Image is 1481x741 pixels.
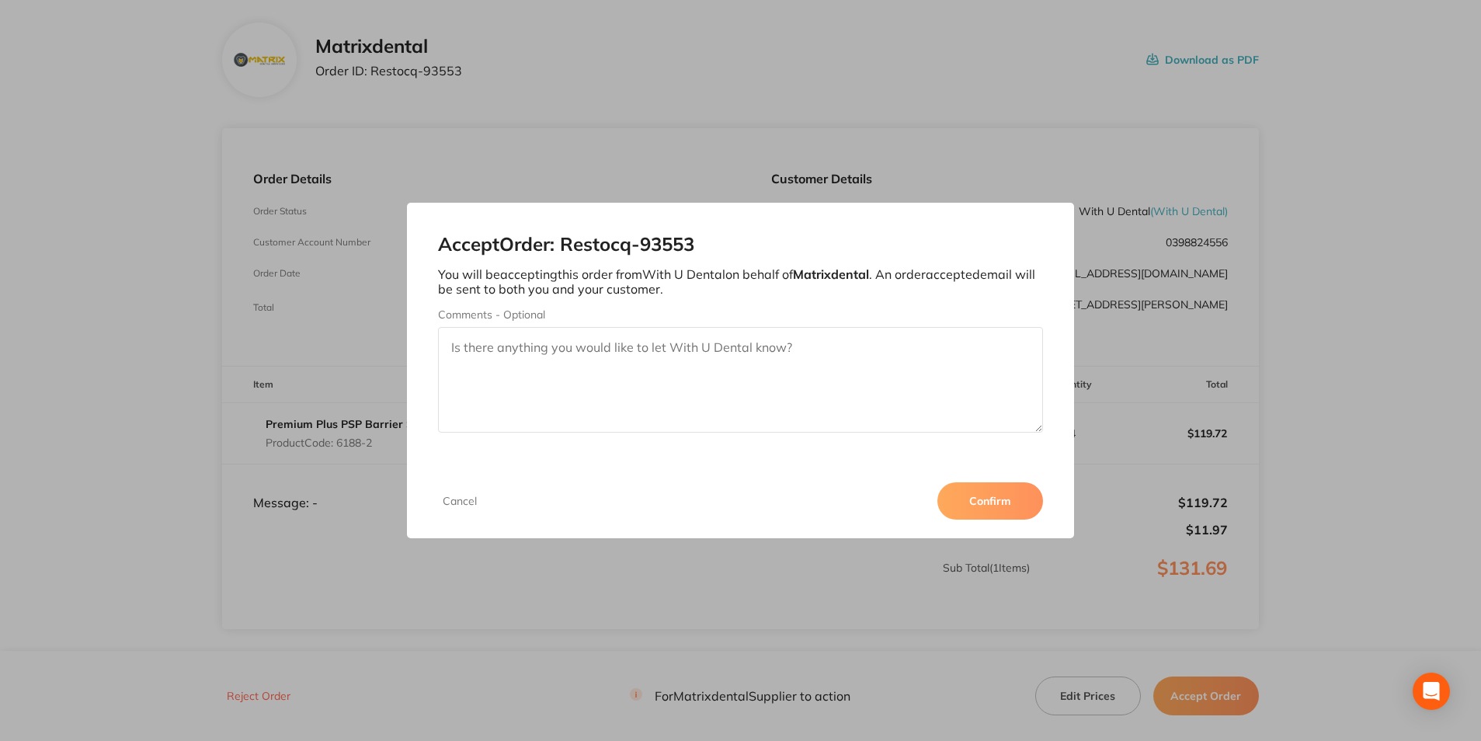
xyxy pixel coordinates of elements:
button: Confirm [937,482,1043,520]
div: Open Intercom Messenger [1413,673,1450,710]
p: You will be accepting this order from With U Dental on behalf of . An order accepted email will b... [438,267,1042,296]
button: Cancel [438,494,481,508]
b: Matrixdental [793,266,869,282]
h2: Accept Order: Restocq- 93553 [438,234,1042,256]
label: Comments - Optional [438,308,1042,321]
